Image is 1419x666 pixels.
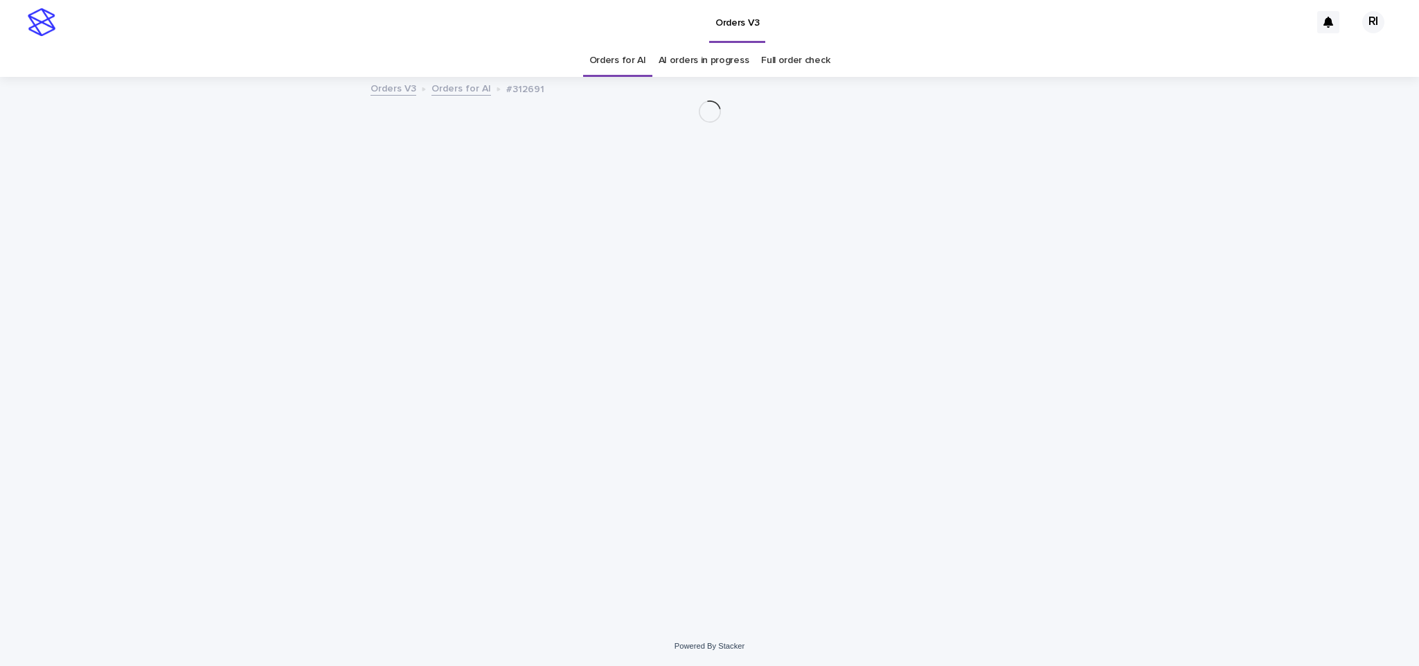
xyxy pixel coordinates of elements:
[761,44,830,77] a: Full order check
[589,44,646,77] a: Orders for AI
[28,8,55,36] img: stacker-logo-s-only.png
[675,642,744,650] a: Powered By Stacker
[659,44,749,77] a: AI orders in progress
[506,80,544,96] p: #312691
[431,80,491,96] a: Orders for AI
[371,80,416,96] a: Orders V3
[1362,11,1384,33] div: RI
